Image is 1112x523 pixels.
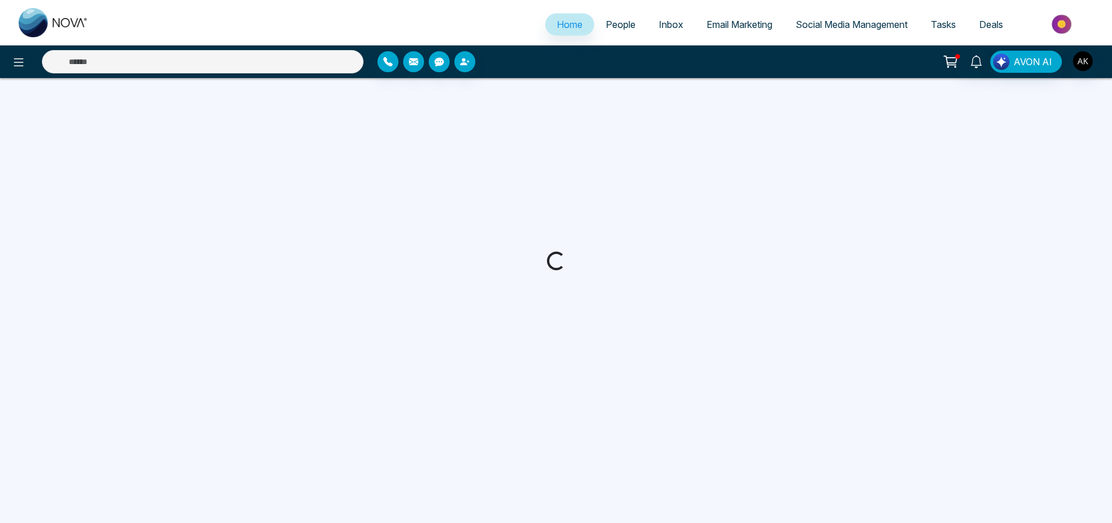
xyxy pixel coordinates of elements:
img: Lead Flow [993,54,1009,70]
a: Tasks [919,13,968,36]
a: Inbox [647,13,695,36]
a: Email Marketing [695,13,784,36]
img: Market-place.gif [1021,11,1105,37]
span: Inbox [659,19,683,30]
span: Tasks [931,19,956,30]
a: Deals [968,13,1015,36]
button: AVON AI [990,51,1062,73]
a: Social Media Management [784,13,919,36]
a: People [594,13,647,36]
img: User Avatar [1073,51,1093,71]
span: Deals [979,19,1003,30]
span: AVON AI [1014,55,1052,69]
img: Nova CRM Logo [19,8,89,37]
span: People [606,19,636,30]
a: Home [545,13,594,36]
span: Social Media Management [796,19,908,30]
span: Email Marketing [707,19,772,30]
span: Home [557,19,583,30]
